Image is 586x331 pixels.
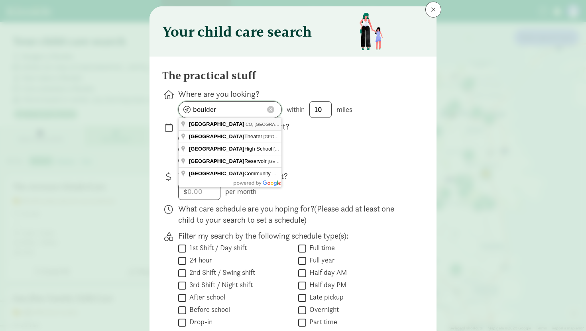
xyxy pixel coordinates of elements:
[189,170,244,176] span: [GEOGRAPHIC_DATA]
[186,292,225,302] label: After school
[178,170,411,182] p: What is your maximum budget?
[246,122,300,127] span: CO, [GEOGRAPHIC_DATA]
[336,105,352,114] span: miles
[178,203,411,225] p: What care schedule are you hoping for?
[162,69,256,82] h4: The practical stuff
[189,146,244,152] span: [GEOGRAPHIC_DATA]
[306,268,347,277] label: Half day AM
[179,102,281,118] input: enter zipcode or address
[306,243,335,253] label: Full time
[186,305,230,314] label: Before school
[186,317,212,327] label: Drop-in
[273,147,415,151] span: [GEOGRAPHIC_DATA], [GEOGRAPHIC_DATA], [GEOGRAPHIC_DATA]
[189,158,268,164] span: Reservoir
[225,187,256,196] span: per month
[306,280,346,290] label: Half day PM
[178,203,394,225] span: (Please add at least one child to your search to set a schedule)
[306,292,344,302] label: Late pickup
[178,88,411,100] p: Where are you looking?
[264,134,357,139] span: [GEOGRAPHIC_DATA], [GEOGRAPHIC_DATA]
[189,133,244,139] span: [GEOGRAPHIC_DATA]
[189,121,244,127] span: [GEOGRAPHIC_DATA]
[189,133,264,139] span: Theater
[186,280,253,290] label: 3rd Shift / Night shift
[189,170,288,176] span: Community Health
[179,184,220,200] input: 0.00
[306,255,335,265] label: Full year
[162,24,312,39] h3: Your child care search
[268,159,362,164] span: [GEOGRAPHIC_DATA], [GEOGRAPHIC_DATA]
[178,230,411,241] p: Filter my search by the following schedule type(s):
[189,146,273,152] span: High School
[186,268,255,277] label: 2nd Shift / Swing shift
[306,317,337,327] label: Part time
[189,158,244,164] span: [GEOGRAPHIC_DATA]
[186,255,212,265] label: 24 hour
[178,121,411,132] p: When do you need care to start?
[306,305,339,314] label: Overnight
[186,243,247,253] label: 1st Shift / Day shift
[287,105,305,114] span: within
